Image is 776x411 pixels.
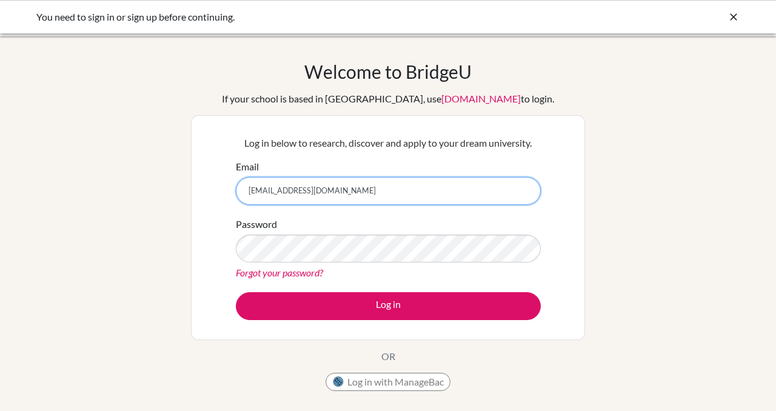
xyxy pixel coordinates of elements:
label: Email [236,159,259,174]
label: Password [236,217,277,232]
div: You need to sign in or sign up before continuing. [36,10,558,24]
p: Log in below to research, discover and apply to your dream university. [236,136,541,150]
button: Log in [236,292,541,320]
button: Log in with ManageBac [326,373,450,391]
div: If your school is based in [GEOGRAPHIC_DATA], use to login. [222,92,554,106]
a: [DOMAIN_NAME] [441,93,521,104]
p: OR [381,349,395,364]
h1: Welcome to BridgeU [304,61,472,82]
a: Forgot your password? [236,267,323,278]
